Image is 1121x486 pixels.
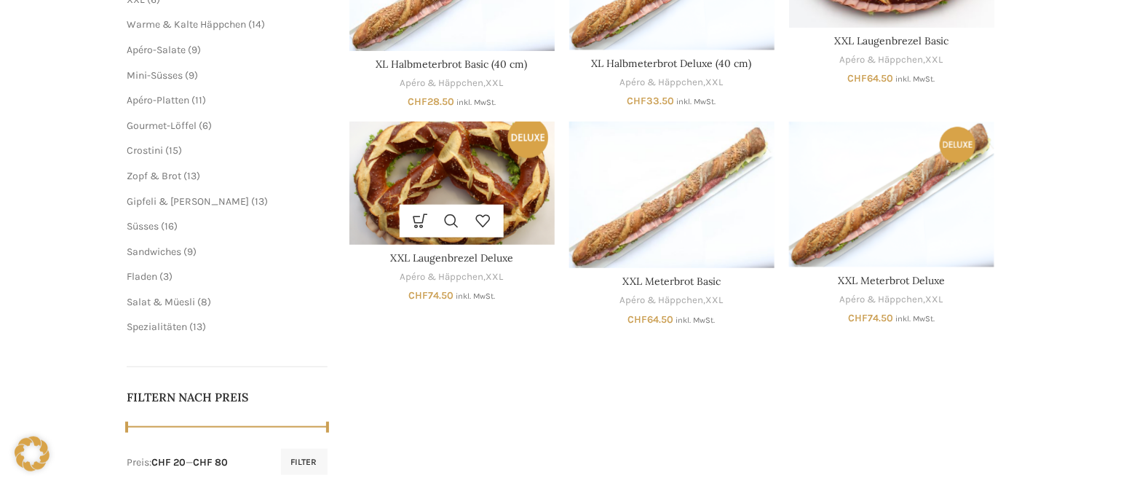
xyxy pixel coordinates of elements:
[486,270,504,284] a: XXL
[187,246,193,258] span: 9
[789,53,994,67] div: ,
[706,76,724,90] a: XXL
[848,72,894,85] bdi: 64.50
[127,455,228,470] div: Preis: —
[127,18,246,31] a: Warme & Kalte Häppchen
[926,53,943,67] a: XXL
[456,291,495,301] small: inkl. MwSt.
[628,313,674,326] bdi: 64.50
[127,144,163,157] a: Crostini
[349,122,555,245] a: XXL Laugenbrezel Deluxe
[127,94,189,106] a: Apéro-Platten
[201,296,207,308] span: 8
[627,95,647,107] span: CHF
[349,270,555,284] div: ,
[400,77,484,90] a: Apéro & Häppchen
[620,294,704,307] a: Apéro & Häppchen
[408,95,427,108] span: CHF
[486,77,504,90] a: XXL
[622,275,721,288] a: XXL Meterbrot Basic
[834,34,948,47] a: XXL Laugenbrezel Basic
[400,270,484,284] a: Apéro & Häppchen
[569,294,775,307] div: ,
[127,44,186,56] a: Apéro-Salate
[191,44,197,56] span: 9
[193,456,228,469] span: CHF 80
[436,205,467,238] a: Schnellansicht
[127,246,181,258] a: Sandwiches
[255,195,264,208] span: 13
[677,97,716,106] small: inkl. MwSt.
[195,94,202,106] span: 11
[840,293,924,307] a: Apéro & Häppchen
[127,270,157,283] a: Fladen
[706,294,724,307] a: XXL
[349,77,555,90] div: ,
[202,119,208,132] span: 6
[569,76,775,90] div: ,
[127,119,197,132] a: Gourmet-Löffel
[189,69,194,82] span: 9
[408,95,454,108] bdi: 28.50
[848,312,868,324] span: CHF
[838,274,945,287] a: XXL Meterbrot Deluxe
[896,74,935,84] small: inkl. MwSt.
[405,205,436,238] a: Wähle Optionen für „XXL Laugenbrezel Deluxe“
[676,315,716,325] small: inkl. MwSt.
[193,321,202,333] span: 13
[627,95,675,107] bdi: 33.50
[281,449,328,475] button: Filter
[848,72,868,85] span: CHF
[408,289,428,302] span: CHF
[127,69,183,82] a: Mini-Süsses
[789,293,994,307] div: ,
[163,270,169,283] span: 3
[376,58,528,71] a: XL Halbmeterbrot Basic (40 cm)
[456,98,496,107] small: inkl. MwSt.
[127,220,159,232] a: Süsses
[789,122,994,267] a: XXL Meterbrot Deluxe
[390,251,513,264] a: XXL Laugenbrezel Deluxe
[840,53,924,67] a: Apéro & Häppchen
[628,313,648,326] span: CHF
[165,220,174,232] span: 16
[187,170,197,182] span: 13
[620,76,704,90] a: Apéro & Häppchen
[926,293,943,307] a: XXL
[127,195,249,208] a: Gipfeli & [PERSON_NAME]
[408,289,453,302] bdi: 74.50
[127,389,328,405] h5: Filtern nach Preis
[127,321,187,333] a: Spezialitäten
[592,57,752,70] a: XL Halbmeterbrot Deluxe (40 cm)
[151,456,186,469] span: CHF 20
[569,122,775,268] a: XXL Meterbrot Basic
[127,170,181,182] a: Zopf & Brot
[127,296,195,308] a: Salat & Müesli
[895,314,935,324] small: inkl. MwSt.
[252,18,261,31] span: 14
[848,312,893,324] bdi: 74.50
[169,144,178,157] span: 15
